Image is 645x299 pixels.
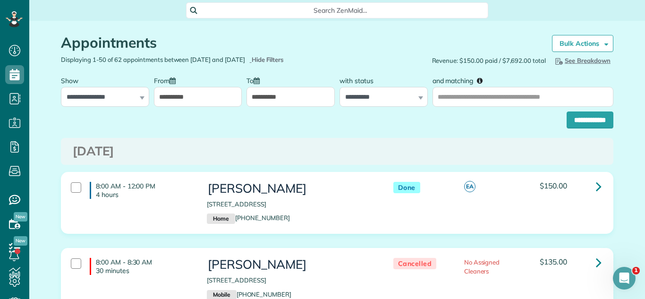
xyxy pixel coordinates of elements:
[14,212,27,222] span: New
[207,290,291,298] a: Mobile[PHONE_NUMBER]
[207,276,374,285] p: [STREET_ADDRESS]
[632,267,640,274] span: 1
[540,181,567,190] span: $150.00
[613,267,636,290] iframe: Intercom live chat
[207,200,374,209] p: [STREET_ADDRESS]
[61,35,538,51] h1: Appointments
[90,258,193,275] h4: 8:00 AM - 8:30 AM
[246,71,264,89] label: To
[250,56,284,63] a: Hide Filters
[96,266,193,275] p: 30 minutes
[14,236,27,246] span: New
[96,190,193,199] p: 4 hours
[154,71,180,89] label: From
[540,257,567,266] span: $135.00
[54,55,337,64] div: Displaying 1-50 of 62 appointments between [DATE] and [DATE]
[433,71,490,89] label: and matching
[553,57,611,64] span: See Breakdown
[207,182,374,196] h3: [PERSON_NAME]
[207,258,374,272] h3: [PERSON_NAME]
[464,258,500,275] span: No Assigned Cleaners
[560,39,599,48] strong: Bulk Actions
[207,214,290,222] a: Home[PHONE_NUMBER]
[393,182,420,194] span: Done
[464,181,475,192] span: EA
[207,214,235,224] small: Home
[252,55,284,64] span: Hide Filters
[90,182,193,199] h4: 8:00 AM - 12:00 PM
[432,56,546,65] span: Revenue: $150.00 paid / $7,692.00 total
[552,35,613,52] a: Bulk Actions
[393,258,437,270] span: Cancelled
[551,55,613,66] button: See Breakdown
[73,145,602,158] h3: [DATE]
